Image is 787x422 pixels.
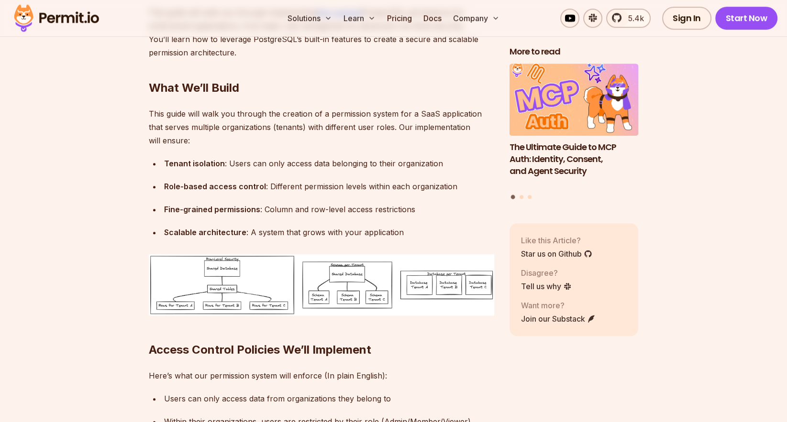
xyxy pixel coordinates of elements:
[164,226,494,239] div: : A system that grows with your application
[622,12,644,24] span: 5.4k
[164,205,260,214] strong: Fine-grained permissions
[521,300,596,311] p: Want more?
[528,195,532,199] button: Go to slide 3
[383,9,416,28] a: Pricing
[521,248,592,260] a: Star us on Github
[149,304,494,357] h2: Access Control Policies We’ll Implement
[521,313,596,325] a: Join our Substack
[164,392,494,405] div: Users can only access data from organizations they belong to
[510,141,639,177] h3: The Ultimate Guide to MCP Auth: Identity, Consent, and Agent Security
[511,195,515,199] button: Go to slide 1
[284,9,336,28] button: Solutions
[510,64,639,136] img: The Ultimate Guide to MCP Auth: Identity, Consent, and Agent Security
[340,9,379,28] button: Learn
[164,159,225,168] strong: Tenant isolation
[521,235,592,246] p: Like this Article?
[164,157,494,170] div: : Users can only access data belonging to their organization
[449,9,503,28] button: Company
[520,195,523,199] button: Go to slide 2
[149,369,494,382] p: Here’s what our permission system will enforce (In plain English):
[510,46,639,58] h2: More to read
[510,64,639,201] div: Posts
[662,7,711,30] a: Sign In
[149,254,494,315] img: image.png
[521,281,572,292] a: Tell us why
[10,2,103,34] img: Permit logo
[164,180,494,193] div: : Different permission levels within each organization
[510,64,639,189] li: 1 of 3
[149,42,494,96] h2: What We’ll Build
[164,203,494,216] div: : Column and row-level access restrictions
[521,267,572,279] p: Disagree?
[606,9,651,28] a: 5.4k
[164,227,246,237] strong: Scalable architecture
[715,7,778,30] a: Start Now
[420,9,445,28] a: Docs
[149,107,494,147] p: This guide will walk you through the creation of a permission system for a SaaS application that ...
[164,182,266,191] strong: Role-based access control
